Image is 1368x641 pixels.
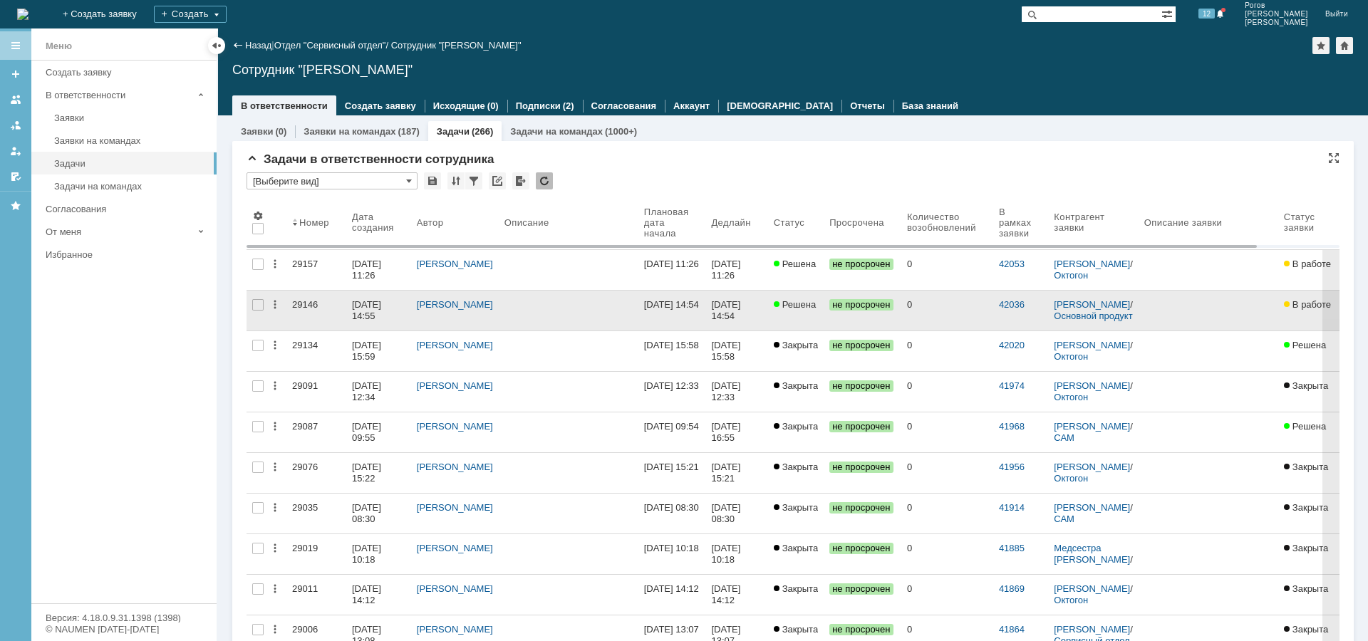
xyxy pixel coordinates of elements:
[999,502,1025,513] a: 41914
[711,462,743,484] div: [DATE] 15:21
[774,380,818,391] span: Закрыта
[345,100,416,111] a: Создать заявку
[504,217,549,228] div: Описание
[824,291,901,330] a: не просрочен
[999,543,1025,553] a: 41885
[352,380,384,402] div: [DATE] 12:34
[901,575,993,615] a: 0
[901,534,993,574] a: 0
[292,462,341,473] div: 29076
[1054,340,1133,363] div: /
[705,250,767,290] a: [DATE] 11:26
[824,453,901,493] a: не просрочен
[269,299,281,311] div: Действия
[1054,462,1130,472] a: [PERSON_NAME]
[4,140,27,162] a: Мои заявки
[644,299,699,310] div: [DATE] 14:54
[346,250,411,290] a: [DATE] 11:26
[46,38,72,55] div: Меню
[824,250,901,290] a: не просрочен
[824,494,901,533] a: не просрочен
[999,340,1025,350] a: 42020
[352,583,384,605] div: [DATE] 14:12
[644,380,699,391] div: [DATE] 12:33
[292,543,341,554] div: 29019
[824,534,901,574] a: не просрочен
[1336,37,1353,54] div: Сделать домашней страницей
[286,195,346,250] th: Номер
[1278,534,1337,574] a: Закрыта
[1054,392,1088,402] a: Октогон
[46,90,192,100] div: В ответственности
[774,217,804,228] div: Статус
[774,259,816,269] span: Решена
[40,198,214,220] a: Согласования
[1054,270,1088,281] a: Октогон
[269,259,281,270] div: Действия
[711,583,743,605] div: [DATE] 14:12
[269,462,281,473] div: Действия
[907,462,988,473] div: 0
[711,380,743,402] div: [DATE] 12:33
[510,126,603,137] a: Задачи на командах
[829,462,893,473] span: не просрочен
[54,135,208,146] div: Заявки на командах
[286,453,346,493] a: 29076
[391,40,522,51] div: Сотрудник "[PERSON_NAME]"
[1245,19,1308,27] span: [PERSON_NAME]
[638,331,706,371] a: [DATE] 15:58
[644,259,699,269] div: [DATE] 11:26
[824,331,901,371] a: не просрочен
[352,543,384,565] div: [DATE] 10:18
[824,195,901,250] th: Просрочена
[774,502,818,513] span: Закрыта
[1054,624,1130,635] a: [PERSON_NAME]
[1284,502,1328,513] span: Закрыта
[768,331,824,371] a: Закрыта
[417,583,493,594] a: [PERSON_NAME]
[711,299,743,321] div: [DATE] 14:54
[644,583,699,594] div: [DATE] 14:12
[901,195,993,250] th: Количество возобновлений
[437,126,470,137] a: Задачи
[1054,421,1133,444] div: /
[705,494,767,533] a: [DATE] 08:30
[824,575,901,615] a: не просрочен
[1328,152,1339,164] div: На всю страницу
[768,453,824,493] a: Закрыта
[1054,351,1088,362] a: Октогон
[1284,299,1331,310] span: В работе
[40,61,214,83] a: Создать заявку
[1245,1,1308,10] span: Рогов
[1054,212,1121,233] div: Контрагент заявки
[1278,250,1337,290] a: В работе
[999,421,1025,432] a: 41968
[1054,421,1130,432] a: [PERSON_NAME]
[999,380,1025,391] a: 41974
[352,259,384,281] div: [DATE] 11:26
[346,494,411,533] a: [DATE] 08:30
[907,299,988,311] div: 0
[447,172,465,189] div: Сортировка...
[1278,412,1337,452] a: Решена
[286,412,346,452] a: 29087
[829,543,893,554] span: не просрочен
[829,421,893,432] span: не просрочен
[829,624,893,635] span: не просрочен
[286,291,346,330] a: 29146
[1278,331,1337,371] a: Решена
[901,494,993,533] a: 0
[4,88,27,111] a: Заявки на командах
[472,126,493,137] div: (266)
[1054,583,1130,594] a: [PERSON_NAME]
[516,100,561,111] a: Подписки
[1054,380,1130,391] a: [PERSON_NAME]
[1054,259,1133,281] div: /
[17,9,28,20] img: logo
[907,421,988,432] div: 0
[711,502,743,524] div: [DATE] 08:30
[829,299,893,311] span: не просрочен
[54,181,208,192] div: Задачи на командах
[46,204,208,214] div: Согласования
[487,100,499,111] div: (0)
